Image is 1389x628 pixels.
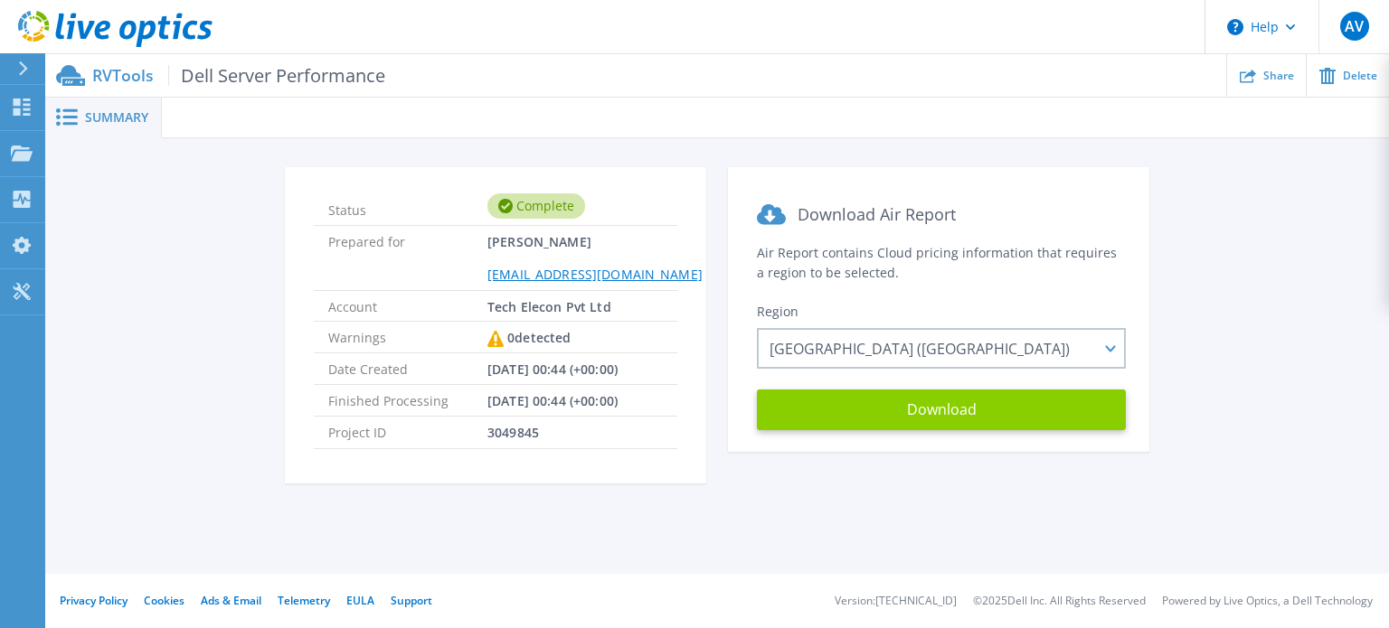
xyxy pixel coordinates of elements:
[346,593,374,608] a: EULA
[328,417,487,447] span: Project ID
[487,322,571,354] div: 0 detected
[973,595,1146,607] li: © 2025 Dell Inc. All Rights Reserved
[144,593,184,608] a: Cookies
[60,593,128,608] a: Privacy Policy
[757,389,1126,430] button: Download
[835,595,957,607] li: Version: [TECHNICAL_ID]
[328,385,487,416] span: Finished Processing
[757,303,798,320] span: Region
[92,65,385,86] p: RVTools
[328,194,487,218] span: Status
[798,203,956,225] span: Download Air Report
[328,226,487,289] span: Prepared for
[1345,19,1364,33] span: AV
[487,193,585,219] div: Complete
[487,385,618,416] span: [DATE] 00:44 (+00:00)
[278,593,330,608] a: Telemetry
[1343,70,1377,81] span: Delete
[328,291,487,321] span: Account
[85,111,148,124] span: Summary
[487,291,611,321] span: Tech Elecon Pvt Ltd
[201,593,261,608] a: Ads & Email
[328,353,487,384] span: Date Created
[757,244,1117,281] span: Air Report contains Cloud pricing information that requires a region to be selected.
[487,266,703,283] a: [EMAIL_ADDRESS][DOMAIN_NAME]
[391,593,432,608] a: Support
[487,226,703,289] span: [PERSON_NAME]
[168,65,385,86] span: Dell Server Performance
[1162,595,1373,607] li: Powered by Live Optics, a Dell Technology
[487,417,539,447] span: 3049845
[757,328,1126,369] div: [GEOGRAPHIC_DATA] ([GEOGRAPHIC_DATA])
[1263,70,1294,81] span: Share
[487,353,618,384] span: [DATE] 00:44 (+00:00)
[328,322,487,352] span: Warnings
